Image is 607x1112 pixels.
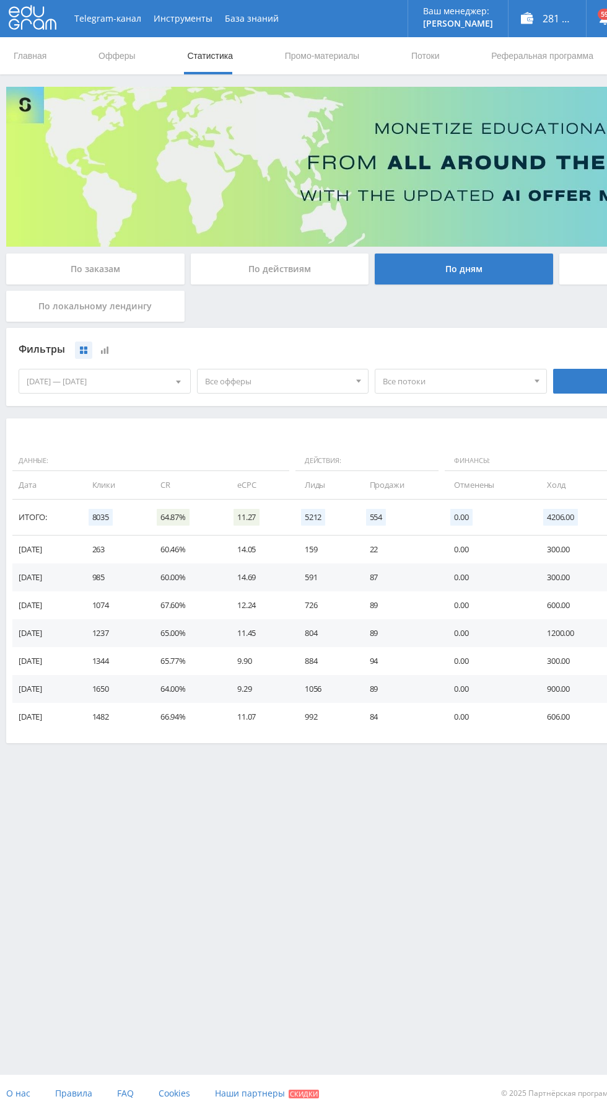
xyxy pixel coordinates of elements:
[442,471,535,499] td: Отменены
[80,536,148,563] td: 263
[225,619,292,647] td: 11.45
[12,647,80,675] td: [DATE]
[442,563,535,591] td: 0.00
[12,37,48,74] a: Главная
[148,675,225,703] td: 64.00%
[148,536,225,563] td: 60.46%
[6,1087,30,1099] span: О нас
[292,703,357,731] td: 992
[225,675,292,703] td: 9.29
[357,619,442,647] td: 89
[19,340,547,359] div: Фильтры
[301,509,325,526] span: 5212
[80,675,148,703] td: 1650
[55,1075,92,1112] a: Правила
[284,37,360,74] a: Промо-материалы
[80,471,148,499] td: Клики
[117,1087,134,1099] span: FAQ
[442,647,535,675] td: 0.00
[543,509,578,526] span: 4206.00
[292,563,357,591] td: 591
[157,509,190,526] span: 64.87%
[80,591,148,619] td: 1074
[148,563,225,591] td: 60.00%
[442,536,535,563] td: 0.00
[225,591,292,619] td: 12.24
[205,369,350,393] span: Все офферы
[148,647,225,675] td: 65.77%
[12,563,80,591] td: [DATE]
[375,254,553,285] div: По дням
[159,1075,190,1112] a: Cookies
[383,369,528,393] span: Все потоки
[357,471,442,499] td: Продажи
[357,536,442,563] td: 22
[292,591,357,619] td: 726
[450,509,472,526] span: 0.00
[55,1087,92,1099] span: Правила
[410,37,441,74] a: Потоки
[292,647,357,675] td: 884
[442,703,535,731] td: 0.00
[225,536,292,563] td: 14.05
[12,703,80,731] td: [DATE]
[442,675,535,703] td: 0.00
[80,619,148,647] td: 1237
[215,1075,319,1112] a: Наши партнеры Скидки
[80,647,148,675] td: 1344
[442,619,535,647] td: 0.00
[148,619,225,647] td: 65.00%
[12,451,289,472] span: Данные:
[292,471,357,499] td: Лиды
[191,254,369,285] div: По действиям
[148,703,225,731] td: 66.94%
[12,675,80,703] td: [DATE]
[12,536,80,563] td: [DATE]
[423,19,493,29] p: [PERSON_NAME]
[357,703,442,731] td: 84
[292,619,357,647] td: 804
[289,1090,319,1098] span: Скидки
[117,1075,134,1112] a: FAQ
[12,619,80,647] td: [DATE]
[225,647,292,675] td: 9.90
[89,509,113,526] span: 8035
[357,647,442,675] td: 94
[80,563,148,591] td: 985
[80,703,148,731] td: 1482
[295,451,439,472] span: Действия:
[490,37,595,74] a: Реферальная программа
[97,37,137,74] a: Офферы
[159,1087,190,1099] span: Cookies
[234,509,260,526] span: 11.27
[148,471,225,499] td: CR
[186,37,234,74] a: Статистика
[292,536,357,563] td: 159
[6,1075,30,1112] a: О нас
[357,563,442,591] td: 87
[225,563,292,591] td: 14.69
[19,369,190,393] div: [DATE] — [DATE]
[357,675,442,703] td: 89
[357,591,442,619] td: 89
[366,509,386,526] span: 554
[292,675,357,703] td: 1056
[148,591,225,619] td: 67.60%
[6,291,185,322] div: По локальному лендингу
[215,1087,285,1099] span: Наши партнеры
[423,6,493,16] p: Ваш менеджер:
[12,471,80,499] td: Дата
[6,254,185,285] div: По заказам
[12,591,80,619] td: [DATE]
[442,591,535,619] td: 0.00
[225,703,292,731] td: 11.07
[12,500,80,536] td: Итого:
[225,471,292,499] td: eCPC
